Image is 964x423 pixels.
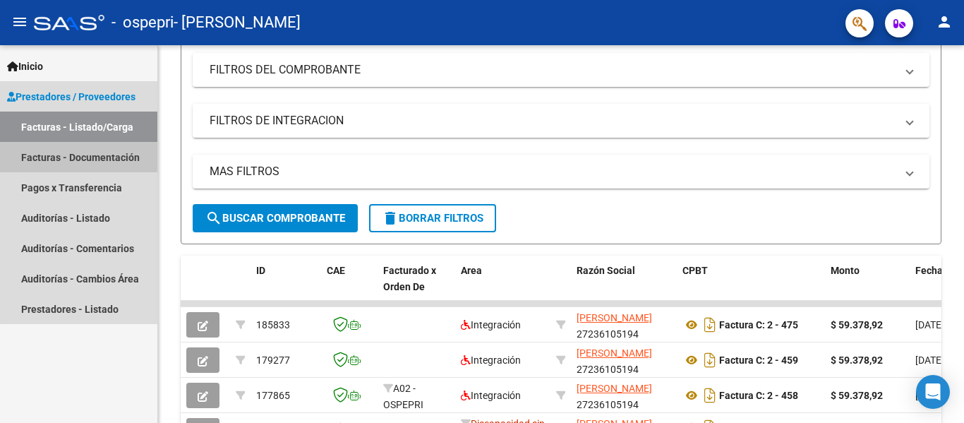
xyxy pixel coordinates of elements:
[719,390,798,401] strong: Factura C: 2 - 458
[383,265,436,292] span: Facturado x Orden De
[382,210,399,227] mat-icon: delete
[193,104,929,138] mat-expansion-panel-header: FILTROS DE INTEGRACION
[831,390,883,401] strong: $ 59.378,92
[7,89,135,105] span: Prestadores / Proveedores
[577,310,671,340] div: 27236105194
[577,383,652,394] span: [PERSON_NAME]
[112,7,174,38] span: - ospepri
[577,347,652,359] span: [PERSON_NAME]
[701,349,719,371] i: Descargar documento
[383,383,423,410] span: A02 - OSPEPRI
[577,381,671,410] div: 27236105194
[677,256,825,318] datatable-header-cell: CPBT
[571,256,677,318] datatable-header-cell: Razón Social
[719,319,798,330] strong: Factura C: 2 - 475
[461,355,521,366] span: Integración
[831,319,883,330] strong: $ 59.378,92
[915,319,944,330] span: [DATE]
[251,256,321,318] datatable-header-cell: ID
[577,312,652,323] span: [PERSON_NAME]
[11,13,28,30] mat-icon: menu
[378,256,455,318] datatable-header-cell: Facturado x Orden De
[461,390,521,401] span: Integración
[936,13,953,30] mat-icon: person
[193,155,929,189] mat-expansion-panel-header: MAS FILTROS
[369,204,496,232] button: Borrar Filtros
[831,355,883,366] strong: $ 59.378,92
[327,265,345,276] span: CAE
[321,256,378,318] datatable-header-cell: CAE
[205,210,222,227] mat-icon: search
[461,319,521,330] span: Integración
[210,62,896,78] mat-panel-title: FILTROS DEL COMPROBANTE
[193,53,929,87] mat-expansion-panel-header: FILTROS DEL COMPROBANTE
[210,113,896,129] mat-panel-title: FILTROS DE INTEGRACION
[256,390,290,401] span: 177865
[831,265,860,276] span: Monto
[7,59,43,74] span: Inicio
[577,265,635,276] span: Razón Social
[256,319,290,330] span: 185833
[682,265,708,276] span: CPBT
[193,204,358,232] button: Buscar Comprobante
[174,7,301,38] span: - [PERSON_NAME]
[256,355,290,366] span: 179277
[461,265,482,276] span: Area
[256,265,265,276] span: ID
[915,355,944,366] span: [DATE]
[205,212,345,225] span: Buscar Comprobante
[382,212,483,225] span: Borrar Filtros
[915,390,944,401] span: [DATE]
[719,355,798,366] strong: Factura C: 2 - 459
[210,164,896,179] mat-panel-title: MAS FILTROS
[701,384,719,407] i: Descargar documento
[701,314,719,336] i: Descargar documento
[825,256,910,318] datatable-header-cell: Monto
[455,256,550,318] datatable-header-cell: Area
[916,375,950,409] div: Open Intercom Messenger
[577,345,671,375] div: 27236105194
